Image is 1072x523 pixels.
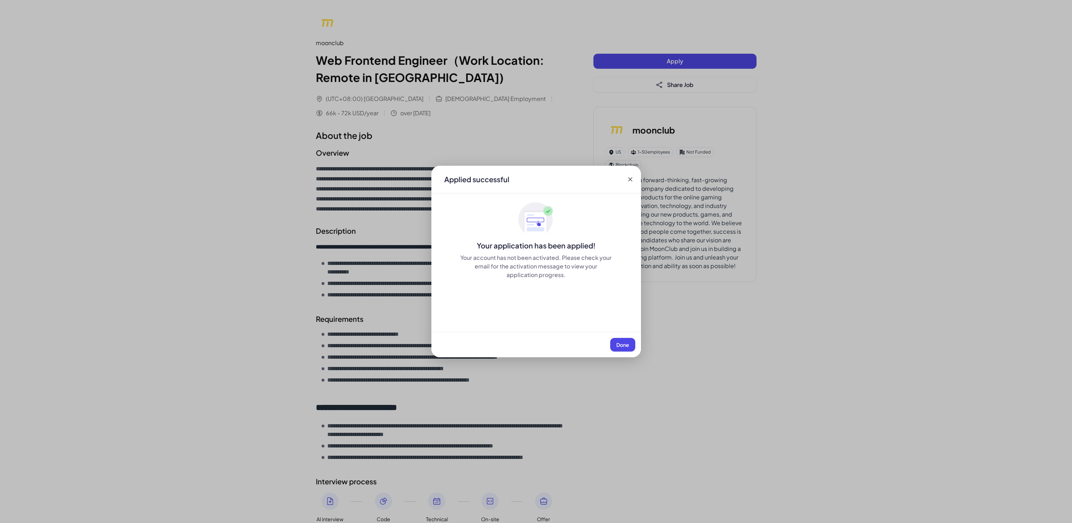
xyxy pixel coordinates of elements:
span: Done [616,342,629,348]
img: ApplyedMaskGroup3.svg [518,202,554,238]
div: Your account has not been activated. Please check your email for the activation message to view y... [460,253,612,279]
div: Your application has been applied! [431,241,641,251]
div: Applied successful [444,174,509,184]
button: Done [610,338,635,352]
